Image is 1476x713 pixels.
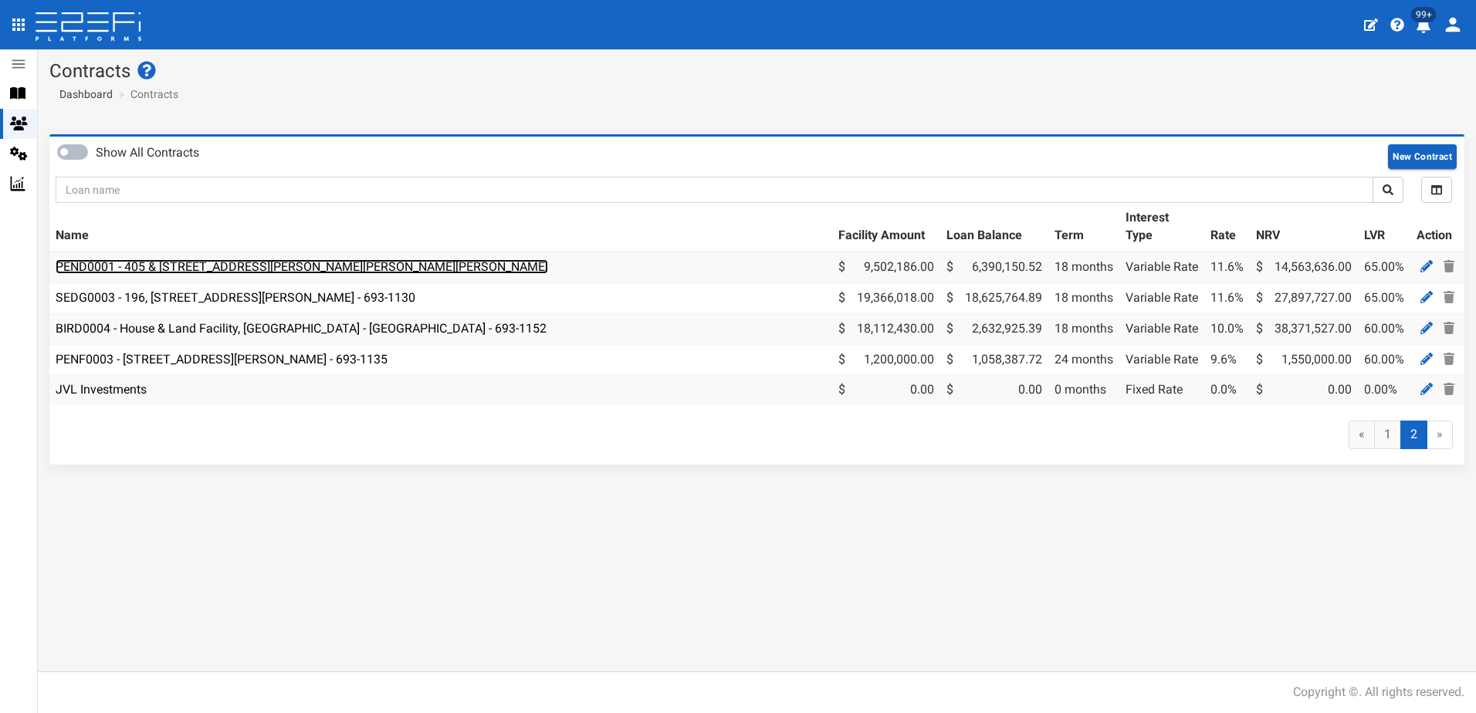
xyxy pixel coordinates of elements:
[1250,203,1358,252] th: NRV
[1119,375,1204,405] td: Fixed Rate
[832,375,940,405] td: 0.00
[940,252,1048,282] td: 6,390,150.52
[56,352,388,367] a: PENF0003 - [STREET_ADDRESS][PERSON_NAME] - 693-1135
[1204,313,1250,344] td: 10.0%
[1374,421,1401,449] a: 1
[1440,257,1458,276] a: Delete Contract
[1349,421,1375,449] a: «
[1427,421,1453,449] span: »
[1048,203,1119,252] th: Term
[832,344,940,375] td: 1,200,000.00
[832,203,940,252] th: Facility Amount
[56,382,147,397] a: JVL Investments
[1048,375,1119,405] td: 0 months
[832,252,940,282] td: 9,502,186.00
[1358,375,1410,405] td: 0.00%
[1204,252,1250,282] td: 11.6%
[940,375,1048,405] td: 0.00
[56,290,415,305] a: SEDG0003 - 196, [STREET_ADDRESS][PERSON_NAME] - 693-1130
[53,86,113,102] a: Dashboard
[1250,252,1358,282] td: 14,563,636.00
[49,203,832,252] th: Name
[1440,350,1458,369] a: Delete Contract
[1440,380,1458,399] a: Delete Contract
[1048,344,1119,375] td: 24 months
[1358,282,1410,313] td: 65.00%
[1440,319,1458,338] a: Delete Contract
[940,282,1048,313] td: 18,625,764.89
[1250,313,1358,344] td: 38,371,527.00
[832,282,940,313] td: 19,366,018.00
[1204,344,1250,375] td: 9.6%
[56,321,547,336] a: BIRD0004 - House & Land Facility, [GEOGRAPHIC_DATA] - [GEOGRAPHIC_DATA] - 693-1152
[1250,375,1358,405] td: 0.00
[1048,252,1119,282] td: 18 months
[1250,344,1358,375] td: 1,550,000.00
[56,259,548,274] a: PEND0001 - 405 & [STREET_ADDRESS][PERSON_NAME][PERSON_NAME][PERSON_NAME]
[1388,144,1457,169] button: New Contract
[1119,252,1204,282] td: Variable Rate
[1358,313,1410,344] td: 60.00%
[96,144,199,162] label: Show All Contracts
[53,88,113,100] span: Dashboard
[940,313,1048,344] td: 2,632,925.39
[1400,421,1427,449] span: 2
[1048,313,1119,344] td: 18 months
[1358,344,1410,375] td: 60.00%
[1119,203,1204,252] th: Interest Type
[1119,282,1204,313] td: Variable Rate
[1119,313,1204,344] td: Variable Rate
[832,313,940,344] td: 18,112,430.00
[1358,252,1410,282] td: 65.00%
[940,344,1048,375] td: 1,058,387.72
[1204,282,1250,313] td: 11.6%
[940,203,1048,252] th: Loan Balance
[1204,375,1250,405] td: 0.0%
[56,177,1373,203] input: Loan name
[49,61,1464,81] h1: Contracts
[1358,203,1410,252] th: LVR
[1250,282,1358,313] td: 27,897,727.00
[1048,282,1119,313] td: 18 months
[1410,203,1464,252] th: Action
[115,86,178,102] li: Contracts
[1440,288,1458,307] a: Delete Contract
[1204,203,1250,252] th: Rate
[1293,684,1464,701] div: Copyright ©. All rights reserved.
[1119,344,1204,375] td: Variable Rate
